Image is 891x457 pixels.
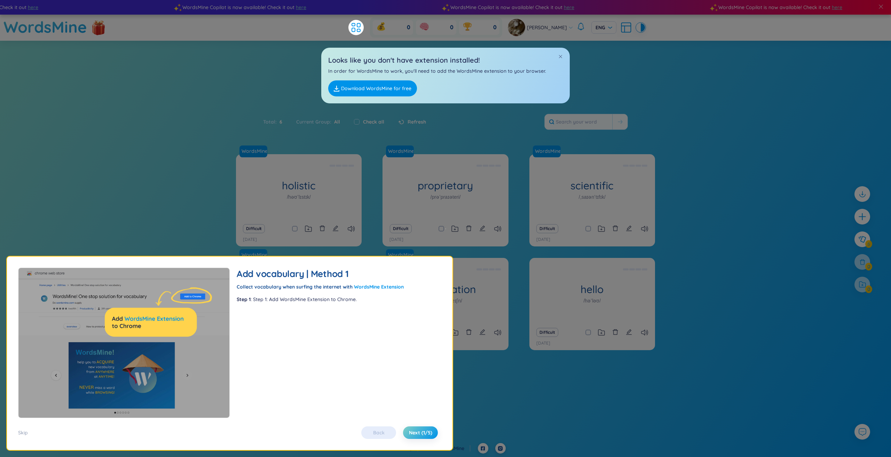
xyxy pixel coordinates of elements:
[466,225,472,231] span: delete
[450,24,454,31] span: 0
[533,145,563,157] a: WordsMine
[287,193,311,201] h1: /həʊˈlɪstɪk/
[545,114,612,129] input: Search your word
[386,145,417,157] a: WordsMine
[527,24,567,31] span: [PERSON_NAME]
[237,296,434,303] p: : Step 1: Add WordsMine Extension to Chrome.
[178,3,445,11] div: WordsMine Copilot is now available! Check it out
[363,118,384,126] label: Check all
[479,328,486,337] button: edit
[28,3,38,11] span: here
[383,180,508,192] h1: proprietary
[612,225,618,231] span: delete
[385,251,415,258] a: WordsMine
[328,55,563,65] h2: Looks like you don't have extension installed!
[237,296,251,302] b: Step 1
[612,329,618,335] span: delete
[319,225,325,231] span: delete
[532,148,561,155] a: WordsMine
[92,17,105,38] img: flashSalesIcon.a7f4f837.png
[409,429,432,436] span: Next (1/5)
[508,19,527,36] a: avatar
[289,115,347,129] div: Current Group :
[439,445,470,451] a: WordsMine
[239,251,268,258] a: WordsMine
[239,148,268,155] a: WordsMine
[319,224,325,234] button: delete
[429,297,462,305] h1: /ˌɡeɪmɪfɪˈkeɪʃn/
[332,225,339,231] span: edit
[466,329,472,335] span: delete
[445,3,713,11] div: WordsMine Copilot is now available! Check it out
[466,224,472,234] button: delete
[243,224,265,233] button: Difficult
[529,180,655,192] h1: scientific
[564,3,574,11] span: here
[385,148,415,155] a: WordsMine
[626,328,632,337] button: edit
[407,24,410,31] span: 0
[596,24,612,31] span: ENG
[832,3,842,11] span: here
[389,236,403,243] p: [DATE]
[296,3,306,11] span: here
[243,236,257,243] p: [DATE]
[239,249,270,261] a: WordsMine
[236,180,362,192] h1: holistic
[466,328,472,337] button: delete
[583,297,601,305] h1: /həˈləʊ/
[479,225,486,231] span: edit
[3,15,87,39] a: WordsMine
[536,328,558,337] button: Difficult
[328,80,417,96] a: Download WordsMine for free
[508,19,525,36] img: avatar
[390,224,412,233] button: Difficult
[858,212,867,221] span: plus
[536,340,550,347] p: [DATE]
[263,115,289,129] div: Total :
[408,118,426,126] span: Refresh
[328,67,563,75] p: In order for WordsMine to work, you'll need to add the WordsMine extension to your browser.
[536,236,550,243] p: [DATE]
[626,225,632,231] span: edit
[354,284,404,290] a: WordsMine Extension
[579,193,606,201] h1: /ˌsaɪənˈtɪfɪk/
[332,224,339,234] button: edit
[431,193,461,201] h1: /prəˈpraɪəteri/
[626,224,632,234] button: edit
[277,118,282,126] span: 6
[529,283,655,296] h1: hello
[18,429,28,436] div: Skip
[386,249,417,261] a: WordsMine
[479,224,486,234] button: edit
[626,329,632,335] span: edit
[612,224,618,234] button: delete
[479,329,486,335] span: edit
[239,145,270,157] a: WordsMine
[612,328,618,337] button: delete
[237,268,434,280] h2: Add vocabulary | Method 1
[331,119,340,125] span: All
[237,283,434,291] div: Collect vocabulary when surfing the internet with
[493,24,497,31] span: 0
[536,224,558,233] button: Difficult
[403,426,438,439] button: Next (1/5)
